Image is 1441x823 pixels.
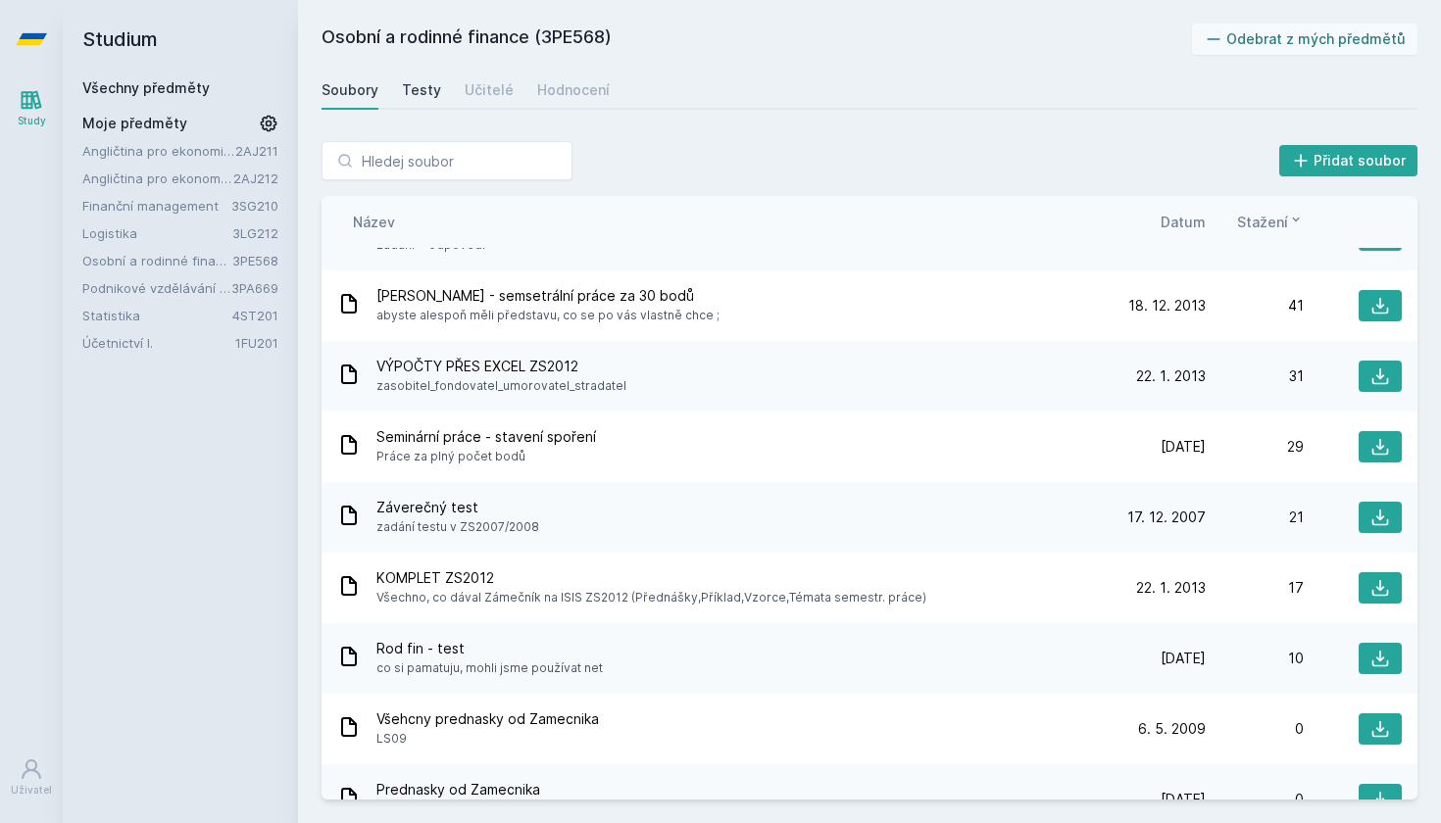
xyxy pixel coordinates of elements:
[537,71,610,110] a: Hodnocení
[4,748,59,807] a: Uživatel
[235,143,278,159] a: 2AJ211
[232,253,278,268] a: 3PE568
[322,24,1192,55] h2: Osobní a rodinné finance (3PE568)
[82,169,233,188] a: Angličtina pro ekonomická studia 2 (B2/C1)
[1206,719,1304,739] div: 0
[231,198,278,214] a: 3SG210
[402,71,441,110] a: Testy
[231,280,278,296] a: 3PA669
[376,306,720,325] span: abyste alespoň měli představu, co se po vás vlastně chce ;
[1206,508,1304,527] div: 21
[82,196,231,216] a: Finanční management
[376,357,626,376] span: VÝPOČTY PŘES EXCEL ZS2012
[1206,790,1304,809] div: 0
[18,114,46,128] div: Study
[376,376,626,396] span: zasobitel_fondovatel_umorovatel_stradatel
[402,80,441,100] div: Testy
[1127,508,1206,527] span: 17. 12. 2007
[465,80,514,100] div: Učitelé
[322,71,378,110] a: Soubory
[1206,296,1304,315] div: 41
[376,427,596,447] span: Seminární práce - stavení spoření
[232,225,278,241] a: 3LG212
[82,114,187,133] span: Moje předměty
[82,79,210,96] a: Všechny předměty
[1161,649,1206,668] span: [DATE]
[82,306,232,325] a: Statistika
[1279,145,1418,176] button: Přidat soubor
[1136,578,1206,598] span: 22. 1. 2013
[1237,212,1304,232] button: Stažení
[376,639,603,658] span: Rod fin - test
[82,141,235,161] a: Angličtina pro ekonomická studia 1 (B2/C1)
[376,568,926,588] span: KOMPLET ZS2012
[82,223,232,243] a: Logistika
[376,588,926,607] span: Všechno, co dával Zámečník na ISIS ZS2012 (Přednášky,Příklad,Vzorce,Témata semestr. práce)
[376,517,539,537] span: zadání testu v ZS2007/2008
[322,141,572,180] input: Hledej soubor
[4,78,59,138] a: Study
[1161,790,1206,809] span: [DATE]
[1206,366,1304,386] div: 31
[353,212,395,232] button: Název
[537,80,610,100] div: Hodnocení
[376,658,603,678] span: co si pamatuju, mohli jsme používat net
[465,71,514,110] a: Učitelé
[82,333,235,353] a: Účetnictví I.
[376,447,596,466] span: Práce za plný počet bodů
[1128,296,1206,315] span: 18. 12. 2013
[376,498,539,517] span: Záverečný test
[1206,437,1304,457] div: 29
[235,335,278,351] a: 1FU201
[82,251,232,270] a: Osobní a rodinné finance
[376,709,599,729] span: Všehcny prednasky od Zamecnika
[1161,437,1206,457] span: [DATE]
[11,783,52,798] div: Uživatel
[376,286,720,306] span: [PERSON_NAME] - semsetrální práce za 30 bodů
[1192,24,1418,55] button: Odebrat z mých předmětů
[1206,649,1304,668] div: 10
[376,729,599,749] span: LS09
[1161,212,1206,232] button: Datum
[1136,366,1206,386] span: 22. 1. 2013
[233,170,278,186] a: 2AJ212
[232,308,278,323] a: 4ST201
[376,780,614,799] span: Prednasky od Zamecnika
[1138,719,1206,739] span: 6. 5. 2009
[1237,212,1288,232] span: Stažení
[82,278,231,298] a: Podnikové vzdělávání v praxi (anglicky)
[1206,578,1304,598] div: 17
[322,80,378,100] div: Soubory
